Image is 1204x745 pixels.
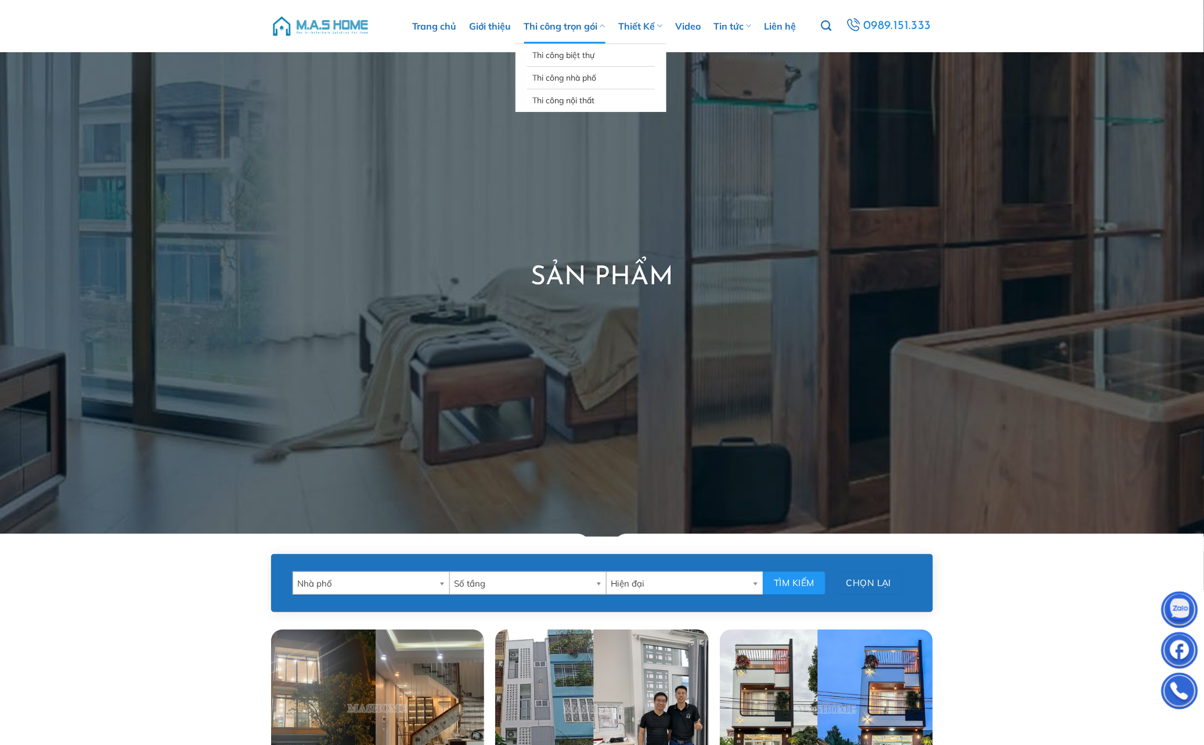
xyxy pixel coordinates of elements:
[524,9,605,44] a: Thi công trọn gói
[271,9,370,44] img: M.A.S HOME – Tổng Thầu Thiết Kế Và Xây Nhà Trọn Gói
[675,9,701,44] a: Video
[863,16,931,36] span: 0989.151.333
[1162,675,1197,710] img: Phone
[1162,635,1197,670] img: Facebook
[611,572,748,595] span: Hiện đại
[618,9,662,44] a: Thiết Kế
[1162,594,1197,629] img: Zalo
[470,9,511,44] a: Giới thiệu
[764,9,796,44] a: Liên hệ
[713,9,751,44] a: Tin tức
[821,14,831,38] a: Tìm kiếm
[533,89,649,111] a: Thi công nội thất
[455,572,591,595] span: Số tầng
[533,44,649,66] a: Thi công biệt thự
[844,16,933,37] a: 0989.151.333
[763,572,826,594] button: Tìm kiếm
[412,9,457,44] a: Trang chủ
[531,261,673,295] h1: Sản phẩm
[835,572,903,594] button: Chọn lại
[533,67,649,89] a: Thi công nhà phố
[298,572,434,595] span: Nhà phố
